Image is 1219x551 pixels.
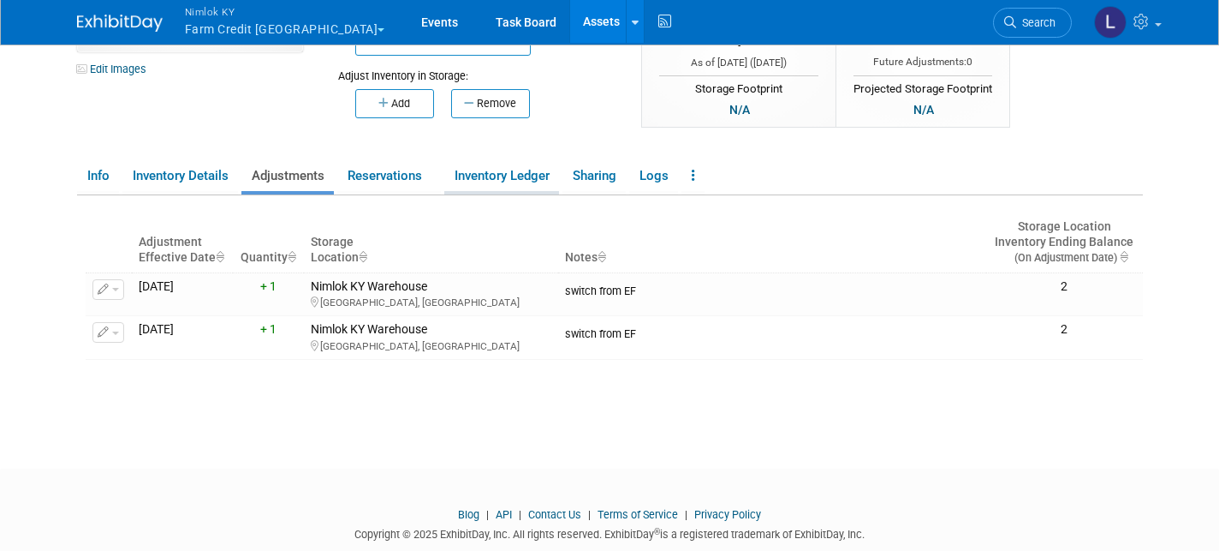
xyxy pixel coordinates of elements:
[185,3,385,21] span: Nimlok KY
[241,161,334,191] a: Adjustments
[311,294,551,309] div: [GEOGRAPHIC_DATA], [GEOGRAPHIC_DATA]
[993,8,1072,38] a: Search
[558,213,986,273] th: Notes : activate to sort column ascending
[694,508,761,521] a: Privacy Policy
[132,273,234,316] td: [DATE]
[986,213,1142,273] th: Storage LocationInventory Ending Balance (On Adjustment Date) : activate to sort column ascending
[993,279,1135,295] div: 2
[908,100,939,119] div: N/A
[993,322,1135,338] div: 2
[681,508,692,521] span: |
[1094,6,1127,39] img: Luc Schaefer
[565,279,979,298] div: switch from EF
[966,56,972,68] span: 0
[444,161,559,191] a: Inventory Ledger
[132,316,234,360] td: [DATE]
[458,508,479,521] a: Blog
[304,213,558,273] th: Storage Location : activate to sort column ascending
[598,508,678,521] a: Terms of Service
[654,527,660,536] sup: ®
[77,58,153,80] a: Edit Images
[132,213,234,273] th: Adjustment Effective Date : activate to sort column ascending
[734,30,744,51] span: 1
[565,322,979,341] div: switch from EF
[122,161,238,191] a: Inventory Details
[311,279,551,310] div: Nimlok KY Warehouse
[1000,251,1117,264] span: (On Adjustment Date)
[659,75,818,98] div: Storage Footprint
[260,279,277,293] span: + 1
[918,29,927,49] span: 1
[337,161,441,191] a: Reservations
[451,89,530,118] button: Remove
[311,338,551,353] div: [GEOGRAPHIC_DATA], [GEOGRAPHIC_DATA]
[338,56,615,84] div: Adjust Inventory in Storage:
[355,89,434,118] button: Add
[482,508,493,521] span: |
[629,161,678,191] a: Logs
[233,213,304,273] th: Quantity : activate to sort column ascending
[1016,16,1055,29] span: Search
[853,55,992,69] div: Future Adjustments:
[528,508,581,521] a: Contact Us
[562,161,626,191] a: Sharing
[584,508,595,521] span: |
[753,57,783,69] span: [DATE]
[853,75,992,98] div: Projected Storage Footprint
[77,15,163,32] img: ExhibitDay
[260,322,277,336] span: + 1
[514,508,526,521] span: |
[659,56,818,70] div: As of [DATE] ( )
[496,508,512,521] a: API
[77,161,119,191] a: Info
[724,100,755,119] div: N/A
[311,322,551,353] div: Nimlok KY Warehouse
